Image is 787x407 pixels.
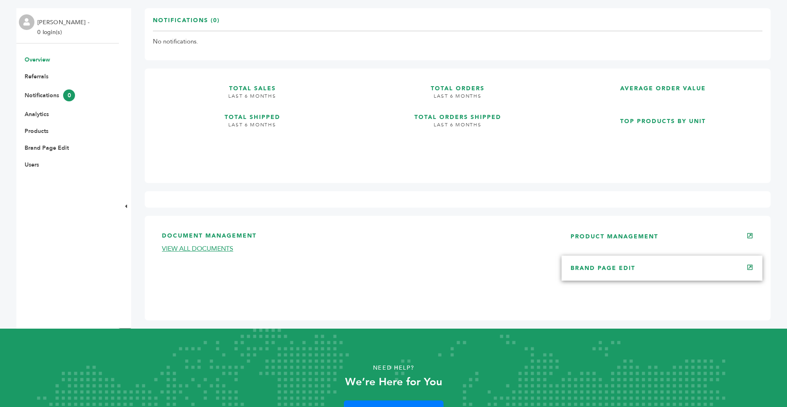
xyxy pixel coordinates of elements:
h3: TOTAL ORDERS [358,77,557,93]
strong: We’re Here for You [345,375,442,389]
a: TOTAL ORDERS LAST 6 MONTHS TOTAL ORDERS SHIPPED LAST 6 MONTHS [358,77,557,168]
a: Brand Page Edit [25,144,69,152]
a: Products [25,127,48,135]
a: TOTAL SALES LAST 6 MONTHS TOTAL SHIPPED LAST 6 MONTHS [153,77,352,168]
a: TOP PRODUCTS BY UNIT [564,110,762,168]
h3: DOCUMENT MANAGEMENT [162,232,546,245]
a: Referrals [25,73,48,80]
h3: Notifications (0) [153,16,220,31]
h3: AVERAGE ORDER VALUE [564,77,762,93]
h4: LAST 6 MONTHS [358,121,557,135]
p: Need Help? [39,362,748,374]
a: Notifications0 [25,91,75,99]
h4: LAST 6 MONTHS [358,93,557,106]
h4: LAST 6 MONTHS [153,93,352,106]
li: [PERSON_NAME] - 0 login(s) [37,18,91,37]
span: 0 [63,89,75,101]
a: Analytics [25,110,49,118]
a: VIEW ALL DOCUMENTS [162,244,233,253]
img: profile.png [19,14,34,30]
h3: TOTAL SALES [153,77,352,93]
h3: TOTAL ORDERS SHIPPED [358,105,557,121]
a: AVERAGE ORDER VALUE [564,77,762,103]
a: Overview [25,56,50,64]
a: Users [25,161,39,169]
h3: TOTAL SHIPPED [153,105,352,121]
h4: LAST 6 MONTHS [153,121,352,135]
h3: TOP PRODUCTS BY UNIT [564,110,762,126]
a: BRAND PAGE EDIT [571,264,635,272]
a: PRODUCT MANAGEMENT [571,233,658,240]
td: No notifications. [153,31,762,53]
